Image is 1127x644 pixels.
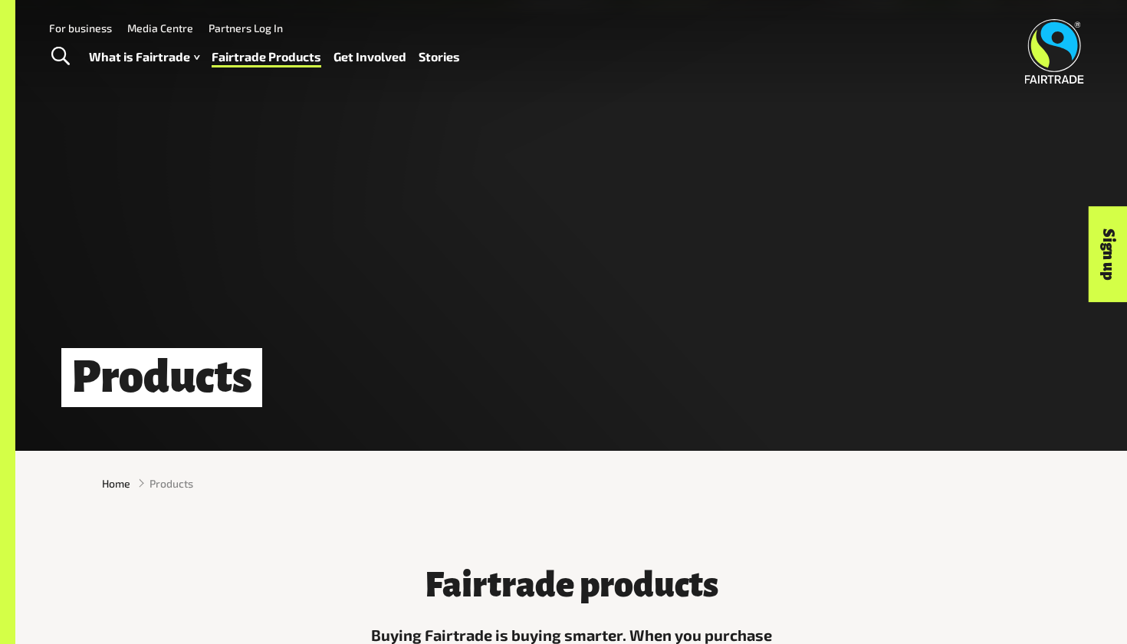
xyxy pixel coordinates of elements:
img: Fairtrade Australia New Zealand logo [1025,19,1084,84]
a: Partners Log In [209,21,283,34]
a: Media Centre [127,21,193,34]
a: For business [49,21,112,34]
h3: Fairtrade products [341,566,801,604]
a: Get Involved [333,46,406,68]
a: Home [102,475,130,491]
a: What is Fairtrade [89,46,199,68]
a: Fairtrade Products [212,46,321,68]
h1: Products [61,348,262,407]
a: Stories [419,46,460,68]
a: Toggle Search [41,38,79,76]
span: Products [149,475,193,491]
